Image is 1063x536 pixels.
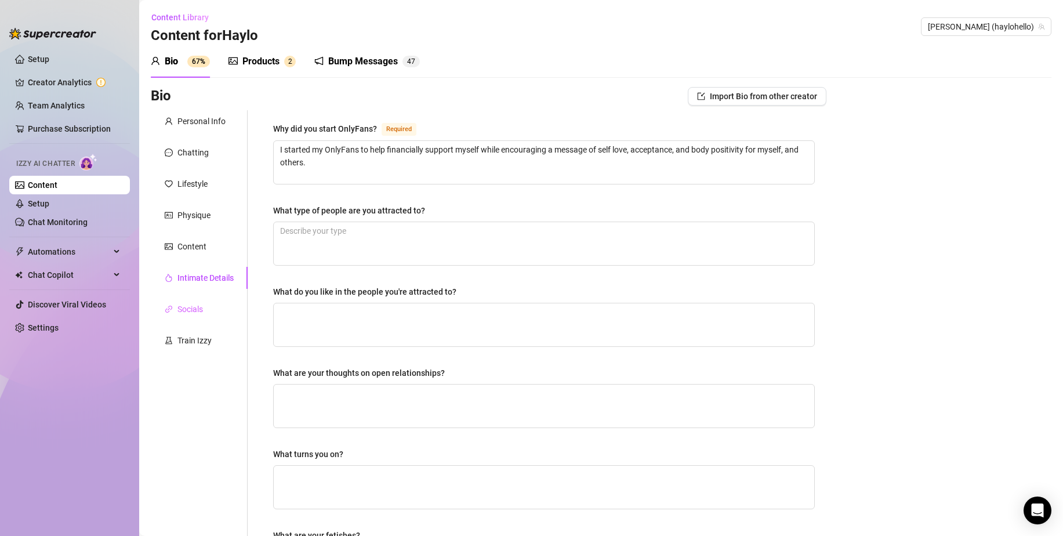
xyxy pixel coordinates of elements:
a: Content [28,180,57,190]
span: Automations [28,242,110,261]
label: What turns you on? [273,448,351,461]
span: 4 [407,57,411,66]
textarea: Why did you start OnlyFans? [274,141,814,184]
div: Physique [177,209,211,222]
span: Izzy AI Chatter [16,158,75,169]
a: Chat Monitoring [28,218,88,227]
a: Discover Viral Videos [28,300,106,309]
span: Import Bio from other creator [710,92,817,101]
span: 7 [411,57,415,66]
div: Socials [177,303,203,316]
div: Why did you start OnlyFans? [273,122,377,135]
img: Chat Copilot [15,271,23,279]
sup: 67% [187,56,210,67]
span: user [165,117,173,125]
div: Intimate Details [177,271,234,284]
span: Chat Copilot [28,266,110,284]
label: What are your thoughts on open relationships? [273,367,453,379]
label: What type of people are you attracted to? [273,204,433,217]
span: heart [165,180,173,188]
span: message [165,149,173,157]
span: team [1038,23,1045,30]
div: Open Intercom Messenger [1024,497,1051,524]
span: idcard [165,211,173,219]
h3: Bio [151,87,171,106]
a: Setup [28,55,49,64]
div: What turns you on? [273,448,343,461]
span: notification [314,56,324,66]
sup: 47 [402,56,420,67]
div: Bump Messages [328,55,398,68]
div: Train Izzy [177,334,212,347]
span: link [165,305,173,313]
div: What type of people are you attracted to? [273,204,425,217]
textarea: What turns you on? [274,466,814,509]
div: Products [242,55,280,68]
button: Import Bio from other creator [688,87,826,106]
span: picture [165,242,173,251]
div: Chatting [177,146,209,159]
div: What do you like in the people you're attracted to? [273,285,456,298]
textarea: What are your thoughts on open relationships? [274,385,814,428]
a: Creator Analytics exclamation-circle [28,73,121,92]
a: Setup [28,199,49,208]
button: Content Library [151,8,218,27]
span: 2 [288,57,292,66]
label: Why did you start OnlyFans? [273,122,429,136]
span: user [151,56,160,66]
label: What do you like in the people you're attracted to? [273,285,465,298]
span: thunderbolt [15,247,24,256]
span: fire [165,274,173,282]
div: Bio [165,55,178,68]
div: Content [177,240,206,253]
textarea: What type of people are you attracted to? [274,222,814,265]
div: What are your thoughts on open relationships? [273,367,445,379]
a: Team Analytics [28,101,85,110]
h3: Content for Haylo [151,27,258,45]
a: Purchase Subscription [28,119,121,138]
div: Personal Info [177,115,226,128]
span: Content Library [151,13,209,22]
textarea: What do you like in the people you're attracted to? [274,303,814,346]
img: AI Chatter [79,154,97,171]
span: import [697,92,705,100]
a: Settings [28,323,59,332]
img: logo-BBDzfeDw.svg [9,28,96,39]
span: Haylo (haylohello) [928,18,1044,35]
div: Lifestyle [177,178,208,190]
span: picture [228,56,238,66]
span: Required [382,123,416,136]
span: experiment [165,336,173,345]
sup: 2 [284,56,296,67]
